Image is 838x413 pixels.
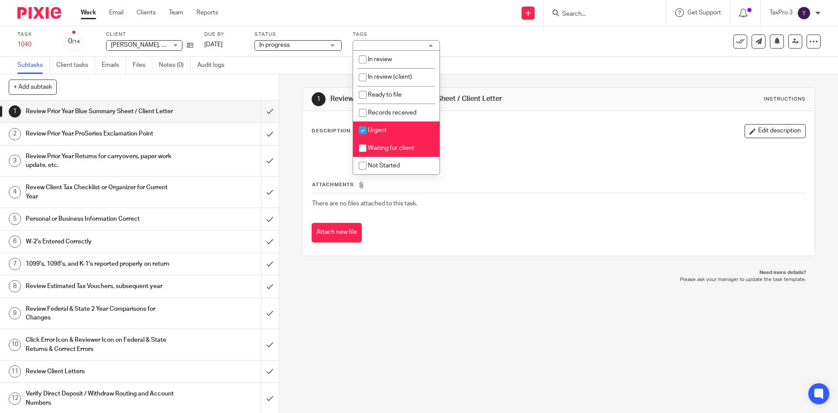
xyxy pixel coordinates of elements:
[56,57,95,74] a: Client tasks
[312,223,362,243] button: Attach new file
[311,276,806,283] p: Please ask your manager to update the task template.
[312,182,354,187] span: Attachments
[368,92,402,98] span: Ready to file
[137,8,156,17] a: Clients
[196,8,218,17] a: Reports
[17,31,52,38] label: Task
[204,31,244,38] label: Due by
[9,105,21,118] div: 1
[312,128,350,135] p: Description
[561,10,640,18] input: Search
[9,392,21,405] div: 12
[111,42,209,48] span: [PERSON_NAME], [PERSON_NAME]
[312,92,326,106] div: 1
[9,280,21,292] div: 8
[26,235,177,248] h1: W-2's Entered Correctly
[312,201,417,207] span: There are no files attached to this task.
[26,333,177,356] h1: Click Error Icon & Reviewer Icon on Federal & State Returns & Correct Errors
[368,74,412,80] span: In review (client)
[109,8,124,17] a: Email
[81,8,96,17] a: Work
[330,94,577,104] h1: Review Prior Year Blue Summary Sheet / Client Letter
[368,163,400,169] span: Not Started
[9,365,21,378] div: 11
[159,57,191,74] a: Notes (0)
[68,36,80,46] div: 0
[26,150,177,172] h1: Review Prior Year Returns for carryovers, paper work update, etc.
[26,365,177,378] h1: Review Client Letters
[72,39,80,44] small: /14
[9,155,21,167] div: 3
[9,80,57,94] button: + Add subtask
[197,57,231,74] a: Audit logs
[26,280,177,293] h1: Review Estimated Tax Vouchers, subsequent year
[102,57,126,74] a: Emails
[17,7,61,19] img: Pixie
[26,181,177,203] h1: Revew Client Tax Checklist or Organizer for Current Year
[9,236,21,248] div: 6
[368,110,416,116] span: Records received
[797,6,811,20] img: svg%3E
[254,31,342,38] label: Status
[311,269,806,276] p: Need more details?
[17,40,52,49] div: 1040
[26,105,177,118] h1: Review Prior Year Blue Summary Sheet / Client Letter
[9,186,21,198] div: 4
[368,145,414,151] span: Waiting for client
[106,31,193,38] label: Client
[204,42,223,48] span: [DATE]
[687,10,721,16] span: Get Support
[26,302,177,325] h1: Review Federal & State 2 Year Comparisons for Changes
[745,124,806,138] button: Edit description
[26,387,177,410] h1: Verify Direct Deposit / Withdraw Routing and Account Numbers
[368,56,392,62] span: In review
[26,257,177,271] h1: 1099's, 1098's, and K-1's reported properly on return
[769,8,793,17] p: TaxPro 3
[26,212,177,226] h1: Personal or Business Information Correct
[353,31,440,38] label: Tags
[9,128,21,140] div: 2
[133,57,152,74] a: Files
[368,127,387,133] span: Urgent
[9,258,21,270] div: 7
[259,42,290,48] span: In progress
[9,213,21,225] div: 5
[9,339,21,351] div: 10
[17,57,50,74] a: Subtasks
[169,8,183,17] a: Team
[9,307,21,319] div: 9
[26,127,177,140] h1: Review Prior Year ProSeries Exclamation Point
[764,96,806,103] div: Instructions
